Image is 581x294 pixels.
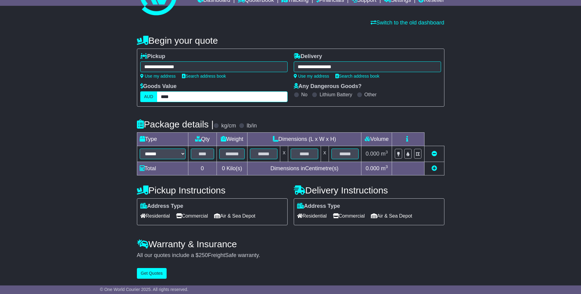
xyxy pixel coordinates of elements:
span: m [381,165,388,171]
td: Kilo(s) [217,162,247,175]
td: Type [137,133,188,146]
h4: Begin your quote [137,35,444,46]
h4: Warranty & Insurance [137,239,444,249]
td: Weight [217,133,247,146]
a: Search address book [335,74,379,79]
label: kg/cm [221,123,236,129]
span: Air & Sea Depot [214,211,255,221]
button: Get Quotes [137,268,167,279]
a: Use my address [294,74,329,79]
label: Address Type [297,203,340,210]
span: m [381,151,388,157]
span: Commercial [176,211,208,221]
div: All our quotes include a $ FreightSafe warranty. [137,252,444,259]
label: Any Dangerous Goods? [294,83,362,90]
span: Commercial [333,211,365,221]
span: 0.000 [366,151,379,157]
sup: 3 [386,164,388,169]
span: Air & Sea Depot [371,211,412,221]
sup: 3 [386,150,388,154]
span: Residential [297,211,327,221]
span: 0 [222,165,225,171]
td: Qty [188,133,217,146]
td: x [280,146,288,162]
a: Remove this item [432,151,437,157]
h4: Delivery Instructions [294,185,444,195]
label: Other [364,92,377,97]
td: x [321,146,329,162]
td: Dimensions in Centimetre(s) [247,162,361,175]
span: 250 [199,252,208,258]
label: Delivery [294,53,322,60]
label: Goods Value [140,83,177,90]
a: Use my address [140,74,176,79]
label: lb/in [247,123,257,129]
a: Add new item [432,165,437,171]
span: 0.000 [366,165,379,171]
a: Search address book [182,74,226,79]
td: Dimensions (L x W x H) [247,133,361,146]
label: AUD [140,91,157,102]
h4: Pickup Instructions [137,185,288,195]
td: 0 [188,162,217,175]
label: Address Type [140,203,183,210]
label: Lithium Battery [319,92,352,97]
h4: Package details | [137,119,214,129]
span: Residential [140,211,170,221]
td: Volume [361,133,392,146]
span: © One World Courier 2025. All rights reserved. [100,287,188,292]
td: Total [137,162,188,175]
label: Pickup [140,53,165,60]
a: Switch to the old dashboard [371,20,444,26]
label: No [301,92,307,97]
